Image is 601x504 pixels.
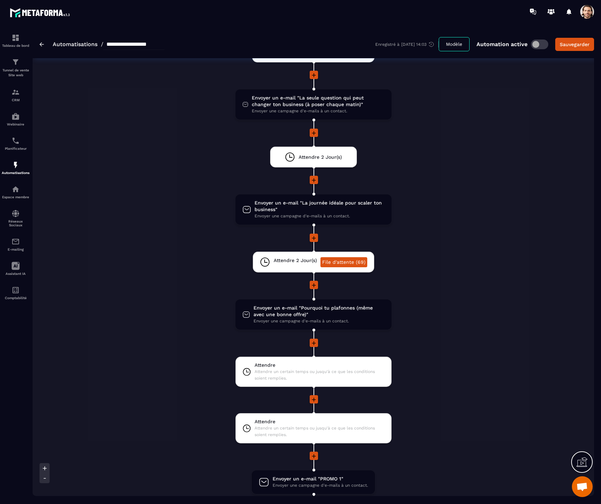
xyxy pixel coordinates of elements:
div: Sauvegarder [560,41,590,48]
span: Envoyer une campagne d'e-mails à un contact. [255,213,384,219]
img: arrow [40,42,44,46]
span: Envoyer un e-mail "La seule question qui peut changer ton business (à poser chaque matin)" [252,95,384,108]
div: Open chat [572,476,593,497]
a: formationformationCRM [2,83,29,107]
p: CRM [2,98,29,102]
img: automations [11,161,20,169]
a: Assistant IA [2,257,29,281]
p: Réseaux Sociaux [2,219,29,227]
div: Enregistré à [375,41,439,47]
a: automationsautomationsAutomatisations [2,156,29,180]
span: Envoyer une campagne d'e-mails à un contact. [273,482,368,489]
img: automations [11,185,20,193]
span: Attendre 2 Jour(s) [299,154,342,160]
img: email [11,237,20,246]
a: emailemailE-mailing [2,232,29,257]
a: formationformationTableau de bord [2,28,29,53]
p: Automation active [476,41,527,47]
p: Comptabilité [2,296,29,300]
p: Espace membre [2,195,29,199]
a: automationsautomationsWebinaire [2,107,29,131]
button: Modèle [439,37,470,51]
img: automations [11,112,20,121]
p: Planificateur [2,147,29,150]
button: Sauvegarder [555,38,594,51]
img: scheduler [11,137,20,145]
img: accountant [11,286,20,294]
span: Attendre [255,362,385,368]
a: File d'attente (69) [320,257,367,267]
p: Webinaire [2,122,29,126]
a: schedulerschedulerPlanificateur [2,131,29,156]
span: Attendre un certain temps ou jusqu'à ce que les conditions soient remplies. [255,368,385,382]
span: Envoyer un e-mail "La journée idéale pour scaler ton business" [255,200,384,213]
a: accountantaccountantComptabilité [2,281,29,305]
img: formation [11,34,20,42]
p: Assistant IA [2,272,29,276]
p: Automatisations [2,171,29,175]
p: Tableau de bord [2,44,29,47]
span: Envoyer un e-mail "PROMO 1" [273,476,368,482]
span: Attendre [255,418,385,425]
span: Attendre un certain temps ou jusqu'à ce que les conditions soient remplies. [255,425,385,438]
span: Envoyer une campagne d'e-mails à un contact. [254,318,385,324]
span: / [101,41,103,47]
span: Attendre 2 Jour(s) [274,257,317,264]
a: automationsautomationsEspace membre [2,180,29,204]
p: Tunnel de vente Site web [2,68,29,78]
a: social-networksocial-networkRéseaux Sociaux [2,204,29,232]
img: formation [11,88,20,96]
img: social-network [11,209,20,218]
p: [DATE] 14:03 [401,42,427,47]
span: Envoyer une campagne d'e-mails à un contact. [252,108,384,114]
img: formation [11,58,20,66]
a: Automatisations [53,41,97,47]
a: formationformationTunnel de vente Site web [2,53,29,83]
p: E-mailing [2,247,29,251]
img: logo [10,6,72,19]
span: Envoyer un e-mail "Pourquoi tu plafonnes (même avec une bonne offre)" [254,305,385,318]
